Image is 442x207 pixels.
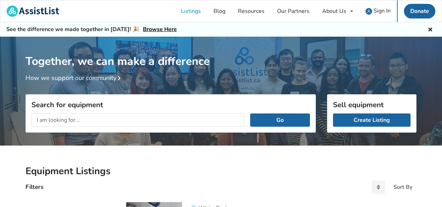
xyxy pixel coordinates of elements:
a: Browse Here [143,25,177,33]
a: How we support our community [26,74,123,82]
h3: Sell equipment [333,100,411,109]
img: assistlist-logo [7,6,59,17]
a: Listings [175,0,207,22]
h4: Filters [26,183,43,191]
input: I am looking for... [31,113,245,127]
img: user icon [365,8,372,15]
h5: See the difference we made together in [DATE]! 🎉 [6,26,177,33]
h1: Together, we can make a difference [26,37,416,68]
a: Our Partners [271,0,316,22]
a: Blog [207,0,232,22]
div: About Us [322,8,346,14]
h2: Equipment Listings [26,165,416,177]
div: Sort By [393,184,412,190]
h3: Search for equipment [31,100,310,109]
a: Donate [404,4,435,19]
button: Go [250,113,310,127]
span: Sign In [374,7,391,15]
a: Create Listing [333,113,411,127]
a: Resources [232,0,271,22]
a: user icon Sign In [359,0,397,22]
